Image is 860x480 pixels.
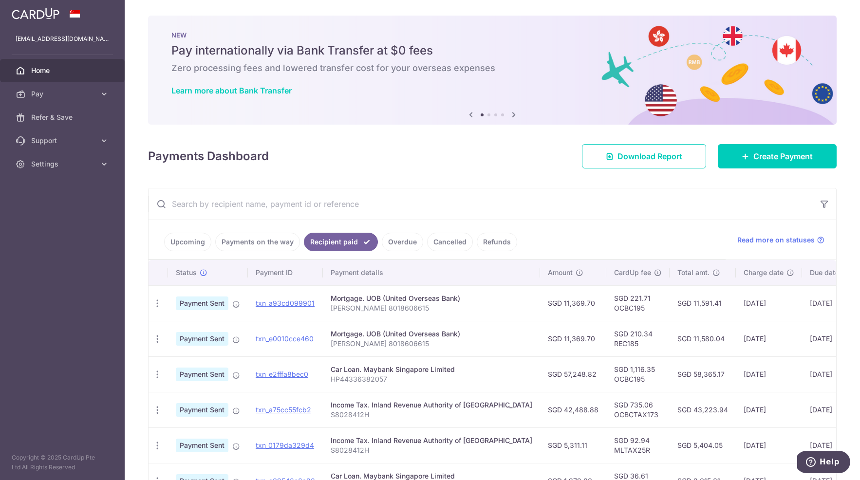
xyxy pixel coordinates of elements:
p: [PERSON_NAME] 8018606615 [331,303,532,313]
td: [DATE] [736,285,802,321]
a: Payments on the way [215,233,300,251]
a: txn_e2fffa8bec0 [256,370,308,378]
span: Amount [548,268,573,277]
div: Mortgage. UOB (United Overseas Bank) [331,294,532,303]
p: NEW [171,31,813,39]
td: SGD 11,591.41 [670,285,736,321]
td: [DATE] [736,427,802,463]
p: [EMAIL_ADDRESS][DOMAIN_NAME] [16,34,109,44]
td: SGD 5,311.11 [540,427,606,463]
p: [PERSON_NAME] 8018606615 [331,339,532,349]
span: Pay [31,89,95,99]
td: [DATE] [802,321,858,356]
a: txn_0179da329d4 [256,441,314,449]
td: SGD 210.34 REC185 [606,321,670,356]
span: Payment Sent [176,403,228,417]
span: Status [176,268,197,277]
td: [DATE] [802,427,858,463]
span: Read more on statuses [737,235,815,245]
td: SGD 11,580.04 [670,321,736,356]
span: Support [31,136,95,146]
span: Payment Sent [176,296,228,310]
td: [DATE] [802,356,858,392]
a: Download Report [582,144,706,168]
td: SGD 5,404.05 [670,427,736,463]
td: [DATE] [802,392,858,427]
h4: Payments Dashboard [148,148,269,165]
a: Refunds [477,233,517,251]
a: Upcoming [164,233,211,251]
span: Payment Sent [176,439,228,452]
td: SGD 221.71 OCBC195 [606,285,670,321]
div: Mortgage. UOB (United Overseas Bank) [331,329,532,339]
img: CardUp [12,8,59,19]
td: [DATE] [736,356,802,392]
td: [DATE] [736,392,802,427]
img: Bank transfer banner [148,16,837,125]
span: Settings [31,159,95,169]
a: txn_a93cd099901 [256,299,315,307]
a: Recipient paid [304,233,378,251]
span: Home [31,66,95,75]
span: Create Payment [753,150,813,162]
th: Payment ID [248,260,323,285]
td: [DATE] [736,321,802,356]
td: SGD 11,369.70 [540,321,606,356]
p: S8028412H [331,410,532,420]
span: Download Report [617,150,682,162]
td: SGD 57,248.82 [540,356,606,392]
div: Car Loan. Maybank Singapore Limited [331,365,532,374]
td: SGD 58,365.17 [670,356,736,392]
p: S8028412H [331,445,532,455]
td: SGD 735.06 OCBCTAX173 [606,392,670,427]
h5: Pay internationally via Bank Transfer at $0 fees [171,43,813,58]
td: SGD 1,116.35 OCBC195 [606,356,670,392]
span: Total amt. [677,268,710,277]
a: txn_a75cc55fcb2 [256,406,311,414]
a: Create Payment [718,144,837,168]
div: Income Tax. Inland Revenue Authority of [GEOGRAPHIC_DATA] [331,400,532,410]
td: SGD 43,223.94 [670,392,736,427]
a: Cancelled [427,233,473,251]
div: Income Tax. Inland Revenue Authority of [GEOGRAPHIC_DATA] [331,436,532,445]
a: Read more on statuses [737,235,824,245]
a: txn_e0010cce460 [256,334,314,343]
td: [DATE] [802,285,858,321]
span: Charge date [744,268,784,277]
h6: Zero processing fees and lowered transfer cost for your overseas expenses [171,62,813,74]
span: Payment Sent [176,368,228,381]
span: CardUp fee [614,268,651,277]
span: Refer & Save [31,112,95,122]
span: Payment Sent [176,332,228,346]
td: SGD 92.94 MLTAX25R [606,427,670,463]
a: Overdue [382,233,423,251]
input: Search by recipient name, payment id or reference [149,188,813,220]
a: Learn more about Bank Transfer [171,86,292,95]
td: SGD 42,488.88 [540,392,606,427]
span: Due date [810,268,839,277]
p: HP44336382057 [331,374,532,384]
th: Payment details [323,260,540,285]
td: SGD 11,369.70 [540,285,606,321]
iframe: Opens a widget where you can find more information [797,451,850,475]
